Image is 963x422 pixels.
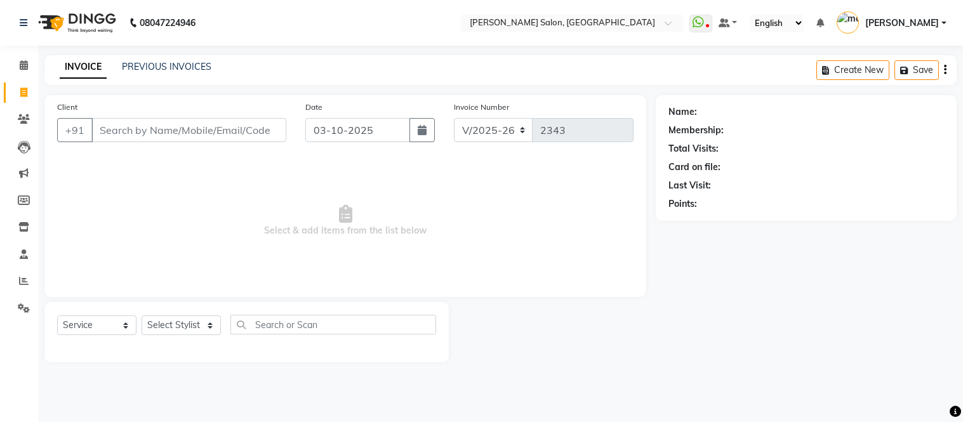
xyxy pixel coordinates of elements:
[140,5,196,41] b: 08047224946
[57,118,93,142] button: +91
[60,56,107,79] a: INVOICE
[668,179,711,192] div: Last Visit:
[668,197,697,211] div: Points:
[865,16,939,30] span: [PERSON_NAME]
[668,124,724,137] div: Membership:
[230,315,436,334] input: Search or Scan
[91,118,286,142] input: Search by Name/Mobile/Email/Code
[57,102,77,113] label: Client
[454,102,509,113] label: Invoice Number
[305,102,322,113] label: Date
[32,5,119,41] img: logo
[668,105,697,119] div: Name:
[668,142,719,155] div: Total Visits:
[894,60,939,80] button: Save
[837,11,859,34] img: madonna
[122,61,211,72] a: PREVIOUS INVOICES
[57,157,634,284] span: Select & add items from the list below
[816,60,889,80] button: Create New
[668,161,721,174] div: Card on file:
